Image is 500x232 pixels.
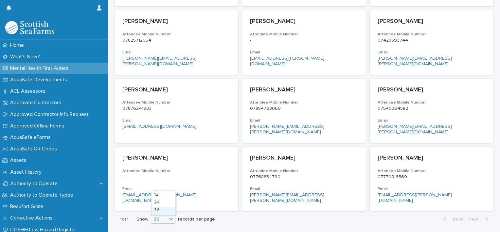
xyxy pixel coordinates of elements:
[250,106,358,111] p: 07884768069
[250,100,358,105] h3: Attendee Mobile Number
[122,87,230,94] p: [PERSON_NAME]
[438,216,466,222] button: Back
[8,54,45,60] p: What's New?
[378,50,486,55] h3: Email
[115,10,238,74] a: [PERSON_NAME]Attendee Mobile Number07825712054Email[PERSON_NAME][EMAIL_ADDRESS][PERSON_NAME][DOMA...
[378,106,486,111] p: 07540364582
[242,147,366,211] a: [PERSON_NAME]Attendee Mobile Number07768854790Email[PERSON_NAME][EMAIL_ADDRESS][PERSON_NAME][DOMA...
[250,87,358,94] p: [PERSON_NAME]
[122,100,230,105] h3: Attendee Mobile Number
[8,42,29,48] p: Home
[122,193,197,203] a: [EMAIL_ADDRESS][PERSON_NAME][DOMAIN_NAME]
[250,50,358,55] h3: Email
[115,79,238,143] a: [PERSON_NAME]Attendee Mobile Number07876241933Email[EMAIL_ADDRESS][DOMAIN_NAME]
[250,124,324,134] a: [PERSON_NAME][EMAIL_ADDRESS][PERSON_NAME][DOMAIN_NAME]
[378,186,486,192] h3: Email
[122,56,197,66] a: [PERSON_NAME][EMAIL_ADDRESS][PERSON_NAME][DOMAIN_NAME]
[8,169,47,175] p: Asset History
[250,18,358,25] p: [PERSON_NAME]
[378,193,452,203] a: [EMAIL_ADDRESS][PERSON_NAME][DOMAIN_NAME]
[8,123,69,129] p: Approved Offline Forms
[115,147,238,211] a: [PERSON_NAME]Attendee Mobile Number-Email[EMAIL_ADDRESS][PERSON_NAME][DOMAIN_NAME]
[250,186,358,192] h3: Email
[8,146,62,152] p: AquaSafe QR Codes
[378,100,486,105] h3: Attendee Mobile Number
[8,88,50,94] p: ACL Assessors
[378,56,452,66] a: [PERSON_NAME][EMAIL_ADDRESS][PERSON_NAME][DOMAIN_NAME]
[8,100,66,106] p: Approved Contractors
[151,216,167,223] div: 36
[250,118,358,123] h3: Email
[8,77,72,83] p: AquaSafe Developments
[115,211,134,227] p: 1 of 1
[8,111,94,118] p: Approved Contractor Info Request
[8,192,78,198] p: Authority to Operate Types
[152,207,175,215] div: 36
[122,18,230,25] p: [PERSON_NAME]
[122,106,230,111] p: 07876241933
[122,174,230,180] p: -
[466,216,493,222] button: Next
[122,50,230,55] h3: Email
[8,203,48,210] p: Beaufort Scale
[5,21,54,34] img: bPIBxiqnSb2ggTQWdOVV
[122,118,230,123] h3: Email
[378,118,486,123] h3: Email
[378,155,486,162] p: [PERSON_NAME]
[370,79,493,143] a: [PERSON_NAME]Attendee Mobile Number07540364582Email[PERSON_NAME][EMAIL_ADDRESS][PERSON_NAME][DOMA...
[378,38,486,43] p: 07423593744
[378,87,486,94] p: [PERSON_NAME]
[449,217,463,222] span: Back
[250,168,358,174] h3: Attendee Mobile Number
[122,38,230,43] p: 07825712054
[8,65,74,71] p: Mental Health First Aiders
[370,147,493,211] a: [PERSON_NAME]Attendee Mobile Number07770816569Email[EMAIL_ADDRESS][PERSON_NAME][DOMAIN_NAME]
[152,191,175,199] div: 12
[370,10,493,74] a: [PERSON_NAME]Attendee Mobile Number07423593744Email[PERSON_NAME][EMAIL_ADDRESS][PERSON_NAME][DOMA...
[378,32,486,37] h3: Attendee Mobile Number
[136,217,148,222] p: Show
[378,174,486,180] p: 07770816569
[178,217,215,222] p: records per page
[8,181,63,187] p: Authority to Operate
[250,56,324,66] a: [EMAIL_ADDRESS][PERSON_NAME][DOMAIN_NAME]
[242,10,366,74] a: [PERSON_NAME]Attendee Mobile Number-Email[EMAIL_ADDRESS][PERSON_NAME][DOMAIN_NAME]
[250,174,358,180] p: 07768854790
[8,134,56,141] p: AquaSafe eForms
[250,193,324,203] a: [PERSON_NAME][EMAIL_ADDRESS][PERSON_NAME][DOMAIN_NAME]
[250,38,358,43] p: -
[122,168,230,174] h3: Attendee Mobile Number
[8,215,58,221] p: Corrective Actions
[378,168,486,174] h3: Attendee Mobile Number
[122,32,230,37] h3: Attendee Mobile Number
[122,186,230,192] h3: Email
[152,199,175,207] div: 24
[122,155,230,162] p: [PERSON_NAME]
[122,124,196,129] a: [EMAIL_ADDRESS][DOMAIN_NAME]
[8,157,32,164] p: Assets
[250,155,358,162] p: [PERSON_NAME]
[250,32,358,37] h3: Attendee Mobile Number
[378,18,486,25] p: [PERSON_NAME]
[378,124,452,134] a: [PERSON_NAME][EMAIL_ADDRESS][PERSON_NAME][DOMAIN_NAME]
[468,217,483,222] span: Next
[242,79,366,143] a: [PERSON_NAME]Attendee Mobile Number07884768069Email[PERSON_NAME][EMAIL_ADDRESS][PERSON_NAME][DOMA...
